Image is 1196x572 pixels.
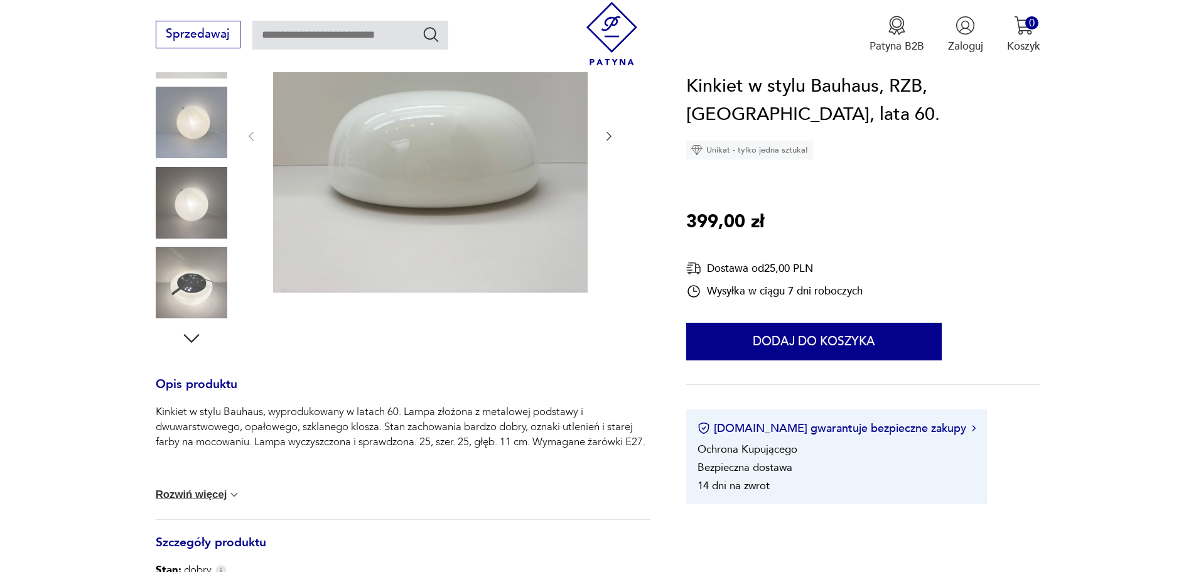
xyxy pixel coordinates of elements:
h3: Szczegóły produktu [156,538,650,563]
button: 0Koszyk [1007,16,1040,53]
li: 14 dni na zwrot [698,478,770,493]
div: Dostawa od 25,00 PLN [686,261,863,276]
li: Ochrona Kupującego [698,442,797,456]
img: Zdjęcie produktu Kinkiet w stylu Bauhaus, RZB, Niemcy, lata 60. [156,247,227,318]
div: Wysyłka w ciągu 7 dni roboczych [686,284,863,299]
h3: Opis produktu [156,380,650,405]
button: Sprzedawaj [156,21,240,48]
li: Bezpieczna dostawa [698,460,792,475]
div: Unikat - tylko jedna sztuka! [686,141,813,159]
img: Ikona medalu [887,16,907,35]
h1: Kinkiet w stylu Bauhaus, RZB, [GEOGRAPHIC_DATA], lata 60. [686,72,1040,129]
p: Zaloguj [948,39,983,53]
img: Ikona dostawy [686,261,701,276]
img: Ikona certyfikatu [698,423,710,435]
a: Ikona medaluPatyna B2B [870,16,924,53]
img: Zdjęcie produktu Kinkiet w stylu Bauhaus, RZB, Niemcy, lata 60. [156,167,227,239]
p: Patyna B2B [870,39,924,53]
button: Zaloguj [948,16,983,53]
img: chevron down [228,488,240,501]
a: Sprzedawaj [156,30,240,40]
img: Ikona koszyka [1014,16,1033,35]
button: Patyna B2B [870,16,924,53]
button: Rozwiń więcej [156,488,241,501]
img: Ikona diamentu [691,144,703,156]
img: Ikona strzałki w prawo [972,426,976,432]
button: Dodaj do koszyka [686,323,942,360]
img: Zdjęcie produktu Kinkiet w stylu Bauhaus, RZB, Niemcy, lata 60. [156,87,227,158]
p: Koszyk [1007,39,1040,53]
p: Kinkiet w stylu Bauhaus, wyprodukowany w latach 60. Lampa złożona z metalowej podstawy i dwuwarst... [156,404,650,450]
button: [DOMAIN_NAME] gwarantuje bezpieczne zakupy [698,421,976,436]
button: Szukaj [422,25,440,43]
p: 399,00 zł [686,208,764,237]
div: 0 [1025,16,1038,30]
img: Patyna - sklep z meblami i dekoracjami vintage [580,2,644,65]
img: Ikonka użytkownika [956,16,975,35]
